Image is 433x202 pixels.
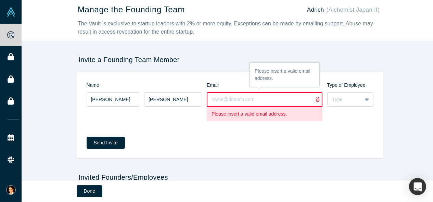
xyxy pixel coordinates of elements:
span: (Alchemist Japan II) [327,7,380,13]
div: The Vault is exclusive to startup leaders with 2% or more equity. Exceptions can be made by email... [78,20,380,36]
h2: Invite a Founding Team Member [77,56,383,64]
div: Name [87,82,207,89]
div: Type of Employee [327,82,373,89]
img: Alchemist Vault Logo [6,7,16,17]
h2: Adrich [307,6,380,13]
h1: Manage the Founding Team [78,5,185,15]
div: Email [207,82,327,89]
div: Please insert a valid email address. [250,63,319,87]
img: Adhithi Aji's Account [6,185,16,195]
input: First [87,92,140,107]
input: name@domain.com [207,92,322,107]
button: Send Invite [87,137,125,149]
div: Type [332,96,357,103]
input: Last [144,92,202,107]
p: Please insert a valid email address. [212,110,318,118]
h2: Invited Founders/Employees [77,173,383,181]
button: Done [77,185,102,197]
